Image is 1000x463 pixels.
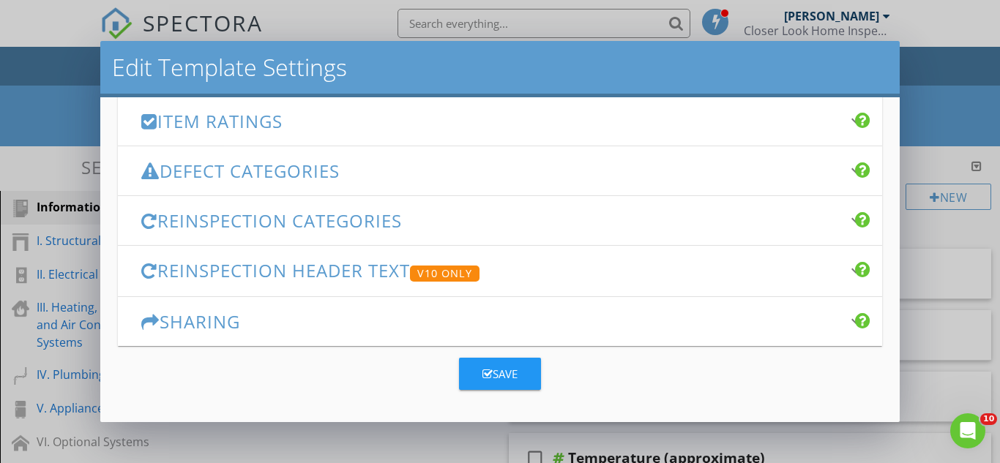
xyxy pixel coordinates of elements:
[141,161,842,181] h3: Defect Categories
[410,258,480,282] a: V10 Only
[141,312,842,331] h3: Sharing
[141,260,842,282] h3: Reinspection Header Text
[482,366,518,383] div: Save
[950,413,985,448] iframe: Intercom live chat
[980,413,997,425] span: 10
[847,211,865,229] i: keyboard_arrow_down
[112,53,889,82] h2: Edit Template Settings
[847,162,865,179] i: keyboard_arrow_down
[410,266,480,282] div: V10 Only
[847,312,865,330] i: keyboard_arrow_down
[141,211,842,230] h3: Reinspection Categories
[847,112,865,129] i: keyboard_arrow_down
[459,358,541,390] button: Save
[847,262,865,279] i: keyboard_arrow_down
[141,111,842,131] h3: Item Ratings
